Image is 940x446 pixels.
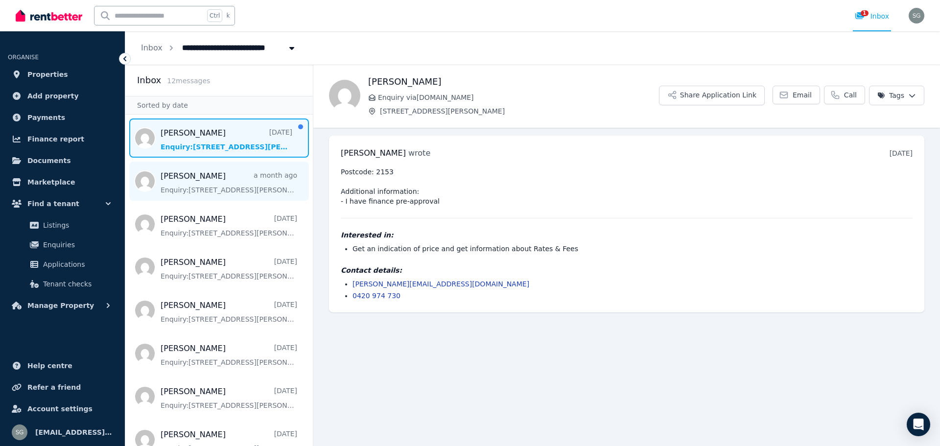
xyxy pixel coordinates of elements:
a: Help centre [8,356,117,376]
div: Inbox [855,11,889,21]
span: Enquiries [43,239,109,251]
span: [EMAIL_ADDRESS][DOMAIN_NAME] [35,426,113,438]
span: Tags [877,91,904,100]
span: Account settings [27,403,93,415]
a: 0420 974 730 [352,292,400,300]
span: [STREET_ADDRESS][PERSON_NAME] [380,106,659,116]
a: Properties [8,65,117,84]
span: ORGANISE [8,54,39,61]
span: Finance report [27,133,84,145]
span: 12 message s [167,77,210,85]
a: Applications [12,255,113,274]
button: Share Application Link [659,86,765,105]
div: Open Intercom Messenger [907,413,930,436]
span: Marketplace [27,176,75,188]
a: Payments [8,108,117,127]
span: Applications [43,258,109,270]
img: sg@haansalestate.com.au [12,424,27,440]
h2: Inbox [137,73,161,87]
a: Listings [12,215,113,235]
span: Help centre [27,360,72,372]
img: RentBetter [16,8,82,23]
a: [PERSON_NAME][DATE]Enquiry:[STREET_ADDRESS][PERSON_NAME]. [161,257,297,281]
span: Listings [43,219,109,231]
img: sg@haansalestate.com.au [909,8,924,23]
span: k [226,12,230,20]
a: Tenant checks [12,274,113,294]
h4: Interested in: [341,230,913,240]
span: Find a tenant [27,198,79,210]
div: Sorted by date [125,96,313,115]
a: [PERSON_NAME][DATE]Enquiry:[STREET_ADDRESS][PERSON_NAME]. [161,127,292,152]
span: Add property [27,90,79,102]
h1: [PERSON_NAME] [368,75,659,89]
a: Enquiries [12,235,113,255]
button: Find a tenant [8,194,117,213]
span: Documents [27,155,71,166]
button: Tags [869,86,924,105]
nav: Breadcrumb [125,31,312,65]
span: Ctrl [207,9,222,22]
a: [PERSON_NAME][DATE]Enquiry:[STREET_ADDRESS][PERSON_NAME]. [161,213,297,238]
a: Call [824,86,865,104]
pre: Postcode: 2153 Additional information: - I have finance pre-approval [341,167,913,206]
a: [PERSON_NAME][EMAIL_ADDRESS][DOMAIN_NAME] [352,280,529,288]
a: Finance report [8,129,117,149]
span: Enquiry via [DOMAIN_NAME] [378,93,659,102]
a: Account settings [8,399,117,419]
a: Documents [8,151,117,170]
span: [PERSON_NAME] [341,148,406,158]
span: 1 [861,10,869,16]
a: [PERSON_NAME][DATE]Enquiry:[STREET_ADDRESS][PERSON_NAME]. [161,386,297,410]
a: [PERSON_NAME]a month agoEnquiry:[STREET_ADDRESS][PERSON_NAME]. [161,170,297,195]
a: [PERSON_NAME][DATE]Enquiry:[STREET_ADDRESS][PERSON_NAME]. [161,343,297,367]
span: wrote [408,148,430,158]
a: Refer a friend [8,377,117,397]
span: Properties [27,69,68,80]
button: Manage Property [8,296,117,315]
span: Call [844,90,857,100]
a: Marketplace [8,172,117,192]
a: Email [773,86,820,104]
a: Add property [8,86,117,106]
h4: Contact details: [341,265,913,275]
a: [PERSON_NAME][DATE]Enquiry:[STREET_ADDRESS][PERSON_NAME]. [161,300,297,324]
span: Manage Property [27,300,94,311]
span: Email [793,90,812,100]
img: Nathan farrugia [329,80,360,111]
span: Payments [27,112,65,123]
span: Refer a friend [27,381,81,393]
time: [DATE] [890,149,913,157]
a: Inbox [141,43,163,52]
span: Tenant checks [43,278,109,290]
li: Get an indication of price and get information about Rates & Fees [352,244,913,254]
